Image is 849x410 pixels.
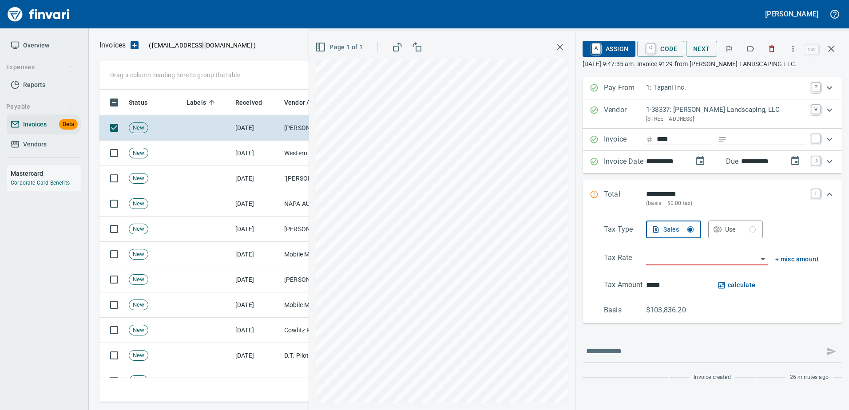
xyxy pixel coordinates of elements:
[718,280,756,291] button: calculate
[6,62,73,73] span: Expenses
[811,189,820,198] a: T
[232,242,281,267] td: [DATE]
[151,41,253,50] span: [EMAIL_ADDRESS][DOMAIN_NAME]
[281,242,369,267] td: Mobile Modular Management Corporation (1-38120)
[129,250,148,259] span: New
[126,40,143,51] button: Upload an Invoice
[23,40,49,51] span: Overview
[762,39,782,59] button: Discard
[129,97,147,108] span: Status
[694,373,731,382] span: Invoice created
[646,134,653,145] svg: Invoice number
[805,44,818,54] a: esc
[741,39,760,59] button: Labels
[646,115,806,124] p: [STREET_ADDRESS]
[592,43,600,53] a: A
[7,114,81,134] a: InvoicesBeta
[803,38,842,59] span: Close invoice
[129,225,148,233] span: New
[646,221,701,238] button: Sales
[23,119,47,130] span: Invoices
[313,39,366,55] button: Page 1 of 1
[232,343,281,368] td: [DATE]
[647,43,655,53] a: C
[110,71,240,79] p: Drag a column heading here to group the table
[811,134,820,143] a: I
[129,351,148,360] span: New
[129,276,148,284] span: New
[583,129,842,151] div: Expand
[232,115,281,141] td: [DATE]
[604,105,646,123] p: Vendor
[693,43,710,55] span: Next
[129,174,148,183] span: New
[23,79,45,91] span: Reports
[281,115,369,141] td: [PERSON_NAME] Landscaping, LLC (1-38337)
[718,135,727,144] svg: Invoice description
[604,156,646,168] p: Invoice Date
[281,267,369,292] td: [PERSON_NAME] <[EMAIL_ADDRESS][DOMAIN_NAME]>
[637,41,684,57] button: CCode
[3,99,77,115] button: Payable
[686,41,717,57] button: Next
[235,97,274,108] span: Received
[232,292,281,318] td: [DATE]
[811,156,820,165] a: D
[726,156,768,167] p: Due
[719,39,739,59] button: Flag
[604,224,646,238] p: Tax Type
[232,141,281,166] td: [DATE]
[281,191,369,217] td: NAPA AUTO PARTS (1-10687)
[604,83,646,94] p: Pay From
[232,217,281,242] td: [DATE]
[785,150,806,172] button: change due date
[7,134,81,154] a: Vendors
[281,292,369,318] td: Mobile Modular Management Corporation (1-38120)
[821,341,842,362] span: This records your message into the invoice and notifies anyone mentioned
[583,151,842,173] div: Expand
[281,343,369,368] td: D.T. Piloting LLC (1-24438)
[23,139,47,150] span: Vendors
[235,97,262,108] span: Received
[129,124,148,132] span: New
[583,59,842,68] p: [DATE] 9:47:35 am. Invoice 9129 from [PERSON_NAME] LANDSCAPING LLC.
[5,4,72,25] a: Finvari
[644,41,677,56] span: Code
[646,105,806,115] p: 1-38337: [PERSON_NAME] Landscaping, LLC
[129,149,148,158] span: New
[11,169,81,178] h6: Mastercard
[59,119,78,130] span: Beta
[775,254,819,265] button: + misc amount
[284,97,325,108] span: Vendor / From
[604,252,646,265] p: Tax Rate
[99,40,126,51] p: Invoices
[790,373,829,382] span: 26 minutes ago
[646,199,806,208] p: (basis + $0.00 tax)
[11,180,70,186] a: Corporate Card Benefits
[811,105,820,114] a: V
[186,97,206,108] span: Labels
[317,42,363,53] span: Page 1 of 1
[129,377,148,385] span: New
[281,318,369,343] td: Cowlitz River Rigging, Inc. (1-24314)
[284,97,337,108] span: Vendor / From
[281,217,369,242] td: [PERSON_NAME] <[EMAIL_ADDRESS][DOMAIN_NAME]>
[232,166,281,191] td: [DATE]
[604,280,646,291] p: Tax Amount
[583,217,842,323] div: Expand
[232,368,281,394] td: [DATE]
[590,41,628,56] span: Assign
[646,305,688,315] p: $103,836.20
[129,200,148,208] span: New
[281,368,369,394] td: [PERSON_NAME] <[PERSON_NAME][EMAIL_ADDRESS][PERSON_NAME][DOMAIN_NAME]>
[690,150,711,172] button: change date
[604,134,646,146] p: Invoice
[281,141,369,166] td: Western Water Works Supply Co Inc (1-30586)
[708,221,763,238] button: Use
[646,83,806,93] p: 1: Tapani Inc.
[604,189,646,208] p: Total
[7,75,81,95] a: Reports
[583,180,842,217] div: Expand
